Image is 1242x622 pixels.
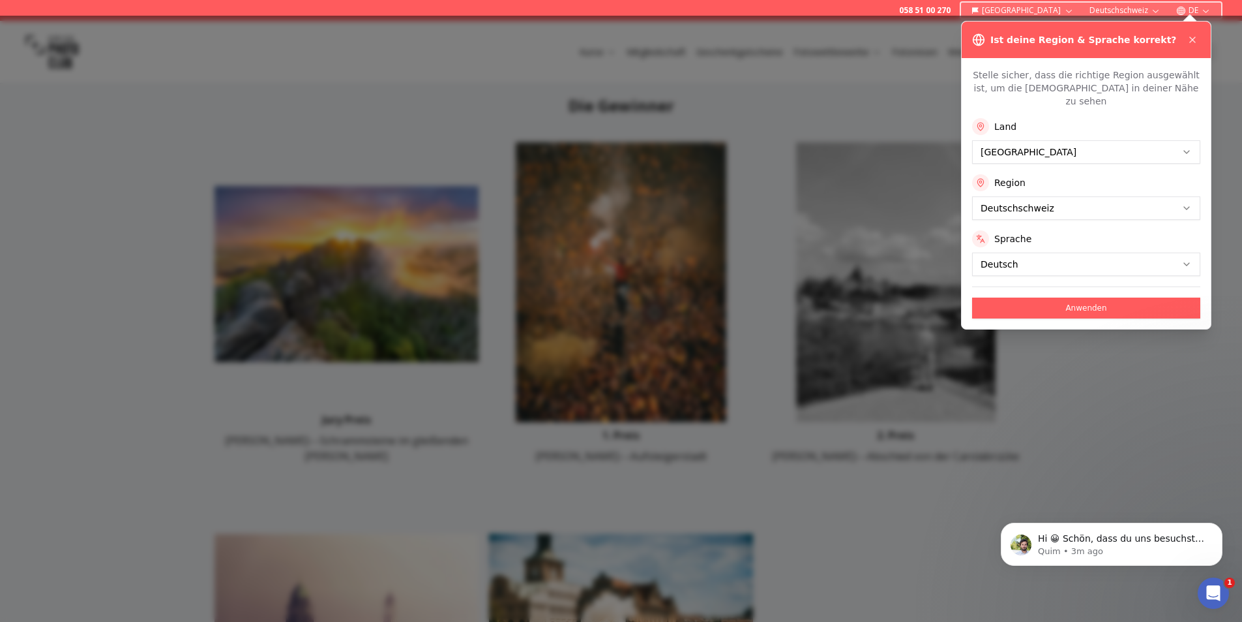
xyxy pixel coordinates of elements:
[899,5,951,16] a: 058 51 00 270
[981,495,1242,587] iframe: Intercom notifications message
[990,33,1176,46] h3: Ist deine Region & Sprache korrekt?
[994,120,1016,133] label: Land
[1198,578,1229,609] iframe: Intercom live chat
[966,3,1079,18] button: [GEOGRAPHIC_DATA]
[1224,578,1235,588] span: 1
[994,232,1031,245] label: Sprache
[972,69,1200,108] p: Stelle sicher, dass die richtige Region ausgewählt ist, um die [DEMOGRAPHIC_DATA] in deiner Nähe ...
[994,176,1026,189] label: Region
[1084,3,1166,18] button: Deutschschweiz
[972,298,1200,319] button: Anwenden
[1171,3,1216,18] button: DE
